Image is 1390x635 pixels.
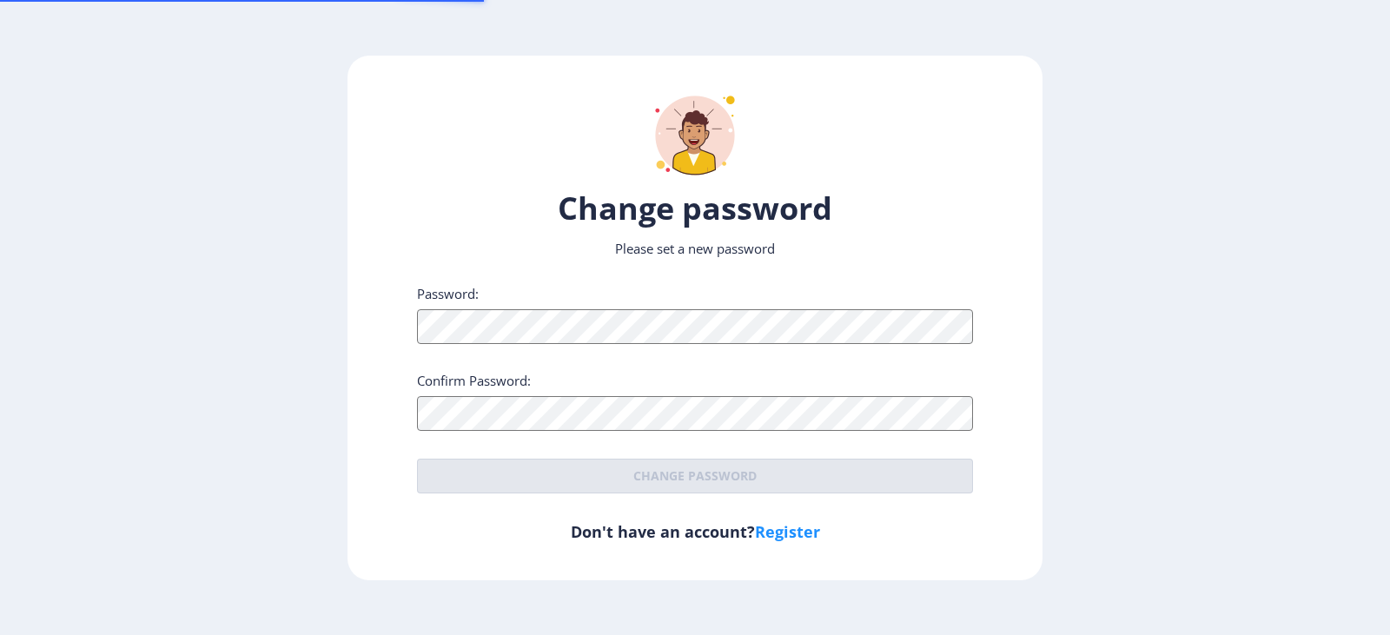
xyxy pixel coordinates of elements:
[417,372,531,389] label: Confirm Password:
[417,188,973,229] h1: Change password
[417,240,973,257] p: Please set a new password
[417,521,973,542] h6: Don't have an account?
[417,285,479,302] label: Password:
[755,521,820,542] a: Register
[643,83,747,188] img: winner
[417,459,973,493] button: Change password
